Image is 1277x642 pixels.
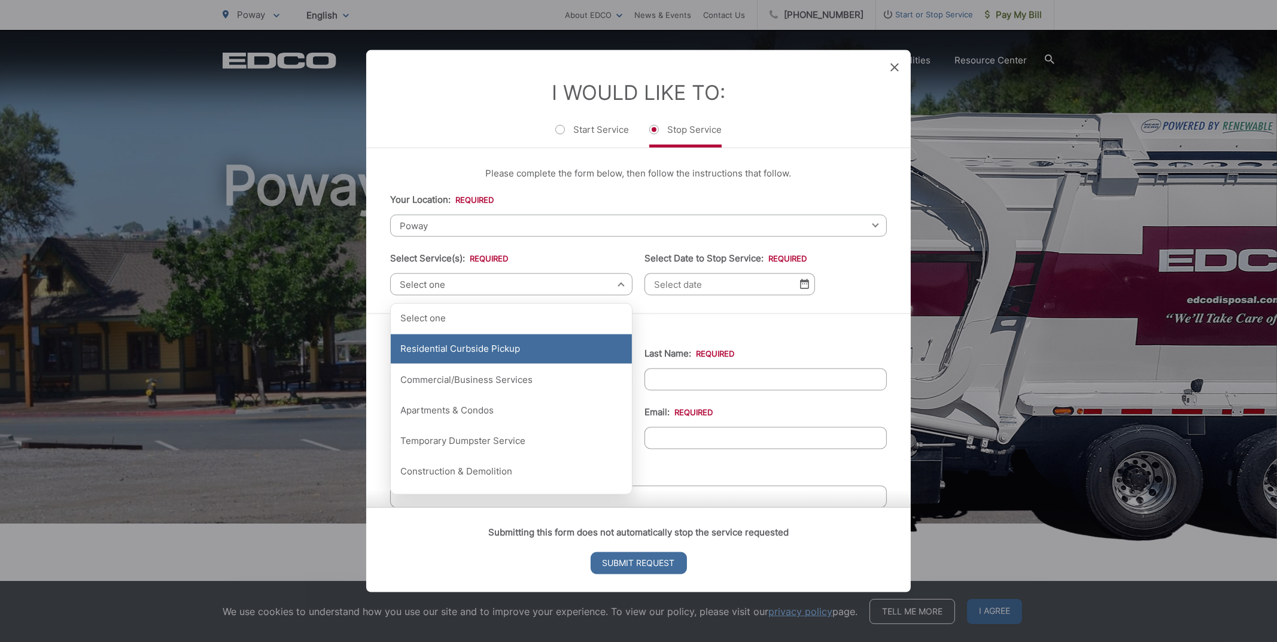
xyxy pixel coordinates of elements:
[800,279,809,289] img: Select date
[488,527,789,538] strong: Submitting this form does not automatically stop the service requested
[390,252,508,263] label: Select Service(s):
[644,273,815,295] input: Select date
[552,80,725,104] label: I Would Like To:
[391,457,632,486] div: Construction & Demolition
[391,395,632,425] div: Apartments & Condos
[649,123,722,147] label: Stop Service
[390,194,494,205] label: Your Location:
[390,214,887,236] span: Poway
[644,406,713,417] label: Email:
[391,303,632,333] div: Select one
[391,364,632,394] div: Commercial/Business Services
[555,123,629,147] label: Start Service
[591,552,687,574] input: Submit Request
[644,348,734,358] label: Last Name:
[391,426,632,456] div: Temporary Dumpster Service
[644,252,807,263] label: Select Date to Stop Service:
[391,334,632,364] div: Residential Curbside Pickup
[390,166,887,180] p: Please complete the form below, then follow the instructions that follow.
[390,273,633,295] span: Select one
